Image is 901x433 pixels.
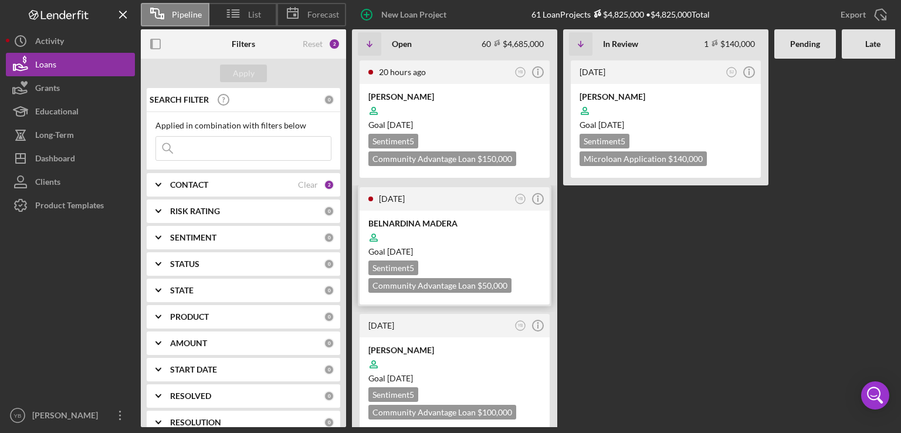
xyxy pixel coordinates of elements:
button: YB [513,65,529,80]
b: Late [865,39,880,49]
div: BELNARDINA MADERA [368,218,541,229]
b: START DATE [170,365,217,374]
b: RESOLVED [170,391,211,401]
b: RESOLUTION [170,418,221,427]
div: 0 [324,338,334,349]
text: YB [518,323,523,327]
div: $4,825,000 [591,9,644,19]
button: Export [829,3,895,26]
div: Sentiment 5 [368,134,418,148]
div: Open Intercom Messenger [861,381,889,410]
button: Educational [6,100,135,123]
b: Open [392,39,412,49]
b: RISK RATING [170,207,220,216]
div: 61 Loan Projects • $4,825,000 Total [531,9,710,19]
b: STATE [170,286,194,295]
div: 0 [324,232,334,243]
button: New Loan Project [352,3,458,26]
time: 2025-09-19 14:23 [368,320,394,330]
b: SEARCH FILTER [150,95,209,104]
div: 0 [324,206,334,216]
div: Community Advantage Loan [368,405,516,420]
div: [PERSON_NAME] [368,344,541,356]
button: Grants [6,76,135,100]
div: [PERSON_NAME] [29,404,106,430]
div: 2 [324,180,334,190]
time: 2025-09-23 19:07 [379,194,405,204]
span: Forecast [307,10,339,19]
div: 0 [324,312,334,322]
div: 0 [324,259,334,269]
time: 2025-04-21 19:07 [580,67,605,77]
b: In Review [603,39,638,49]
div: Sentiment 5 [368,387,418,402]
div: 0 [324,364,334,375]
div: Community Advantage Loan [368,151,516,166]
a: Dashboard [6,147,135,170]
button: Long-Term [6,123,135,147]
b: AMOUNT [170,339,207,348]
button: YB [513,191,529,207]
time: 11/28/2025 [387,373,413,383]
b: STATUS [170,259,199,269]
div: Applied in combination with filters below [155,121,331,130]
span: Pipeline [172,10,202,19]
b: SENTIMENT [170,233,216,242]
a: Loans [6,53,135,76]
div: Loans [35,53,56,79]
button: Apply [220,65,267,82]
text: YB [14,412,22,419]
div: [PERSON_NAME] [580,91,752,103]
div: Product Templates [35,194,104,220]
span: $140,000 [668,154,703,164]
span: Goal [580,120,624,130]
div: Microloan Application [580,151,707,166]
text: YB [518,70,523,74]
div: Community Advantage Loan [368,278,512,293]
b: Pending [790,39,820,49]
button: Clients [6,170,135,194]
div: Grants [35,76,60,103]
button: YB [513,318,529,334]
button: SJ [724,65,740,80]
button: Activity [6,29,135,53]
time: 12/02/2025 [387,120,413,130]
div: Dashboard [35,147,75,173]
span: Goal [368,246,413,256]
time: 2025-09-24 18:03 [379,67,426,77]
text: SJ [729,70,734,74]
a: [DATE]YB[PERSON_NAME]Goal [DATE]Sentiment5Community Advantage Loan $100,000 [358,312,551,433]
span: Goal [368,373,413,383]
div: 0 [324,94,334,105]
div: 2 [328,38,340,50]
span: List [248,10,261,19]
div: Sentiment 5 [580,134,629,148]
div: Apply [233,65,255,82]
div: Reset [303,39,323,49]
div: Educational [35,100,79,126]
span: $100,000 [477,407,512,417]
div: 0 [324,391,334,401]
div: [PERSON_NAME] [368,91,541,103]
b: CONTACT [170,180,208,190]
div: 1 $140,000 [704,39,755,49]
text: YB [518,197,523,201]
div: 0 [324,417,334,428]
div: 0 [324,285,334,296]
button: Product Templates [6,194,135,217]
button: YB[PERSON_NAME] [6,404,135,427]
time: 11/26/2025 [387,246,413,256]
div: Clients [35,170,60,197]
span: Goal [368,120,413,130]
b: Filters [232,39,255,49]
div: New Loan Project [381,3,446,26]
div: Sentiment 5 [368,261,418,275]
div: Export [841,3,866,26]
div: Clear [298,180,318,190]
a: 20 hours agoYB[PERSON_NAME]Goal [DATE]Sentiment5Community Advantage Loan $150,000 [358,59,551,180]
time: 05/12/2025 [598,120,624,130]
